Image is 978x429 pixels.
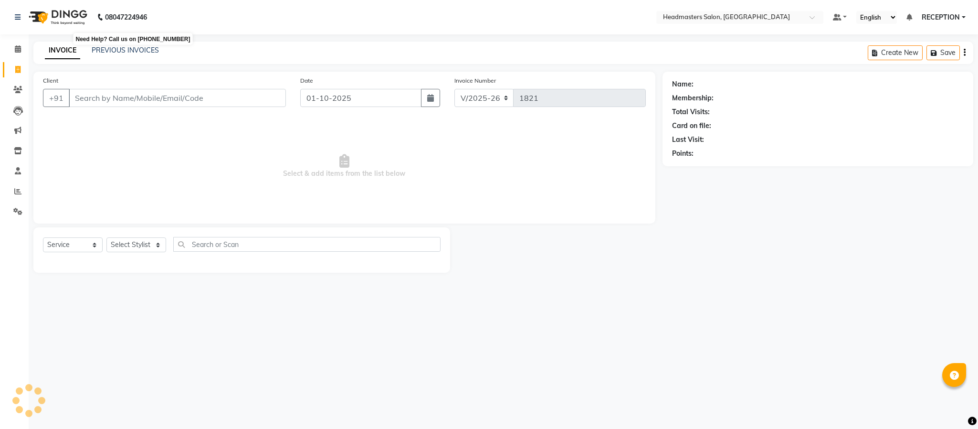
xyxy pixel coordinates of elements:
div: Last Visit: [672,135,704,145]
a: INVOICE [45,42,80,59]
img: logo [24,4,90,31]
button: +91 [43,89,70,107]
div: Card on file: [672,121,711,131]
button: Save [926,45,960,60]
b: 08047224946 [105,4,147,31]
span: RECEPTION [922,12,960,22]
div: Name: [672,79,694,89]
label: Date [300,76,313,85]
div: Points: [672,149,694,159]
div: Total Visits: [672,107,710,117]
div: Membership: [672,93,714,103]
span: Select & add items from the list below [43,118,646,214]
button: Create New [868,45,923,60]
input: Search or Scan [173,237,441,252]
label: Client [43,76,58,85]
a: PREVIOUS INVOICES [92,46,159,54]
input: Search by Name/Mobile/Email/Code [69,89,286,107]
label: Invoice Number [454,76,496,85]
